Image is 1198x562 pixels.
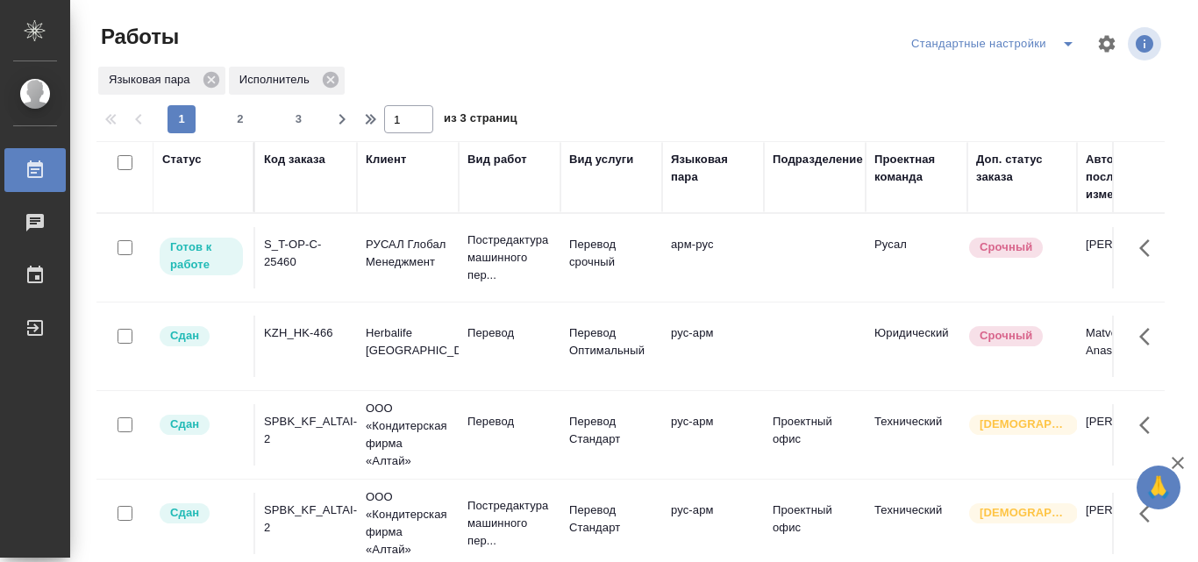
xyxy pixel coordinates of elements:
button: 🙏 [1137,466,1180,509]
td: [PERSON_NAME] [1077,227,1179,288]
span: из 3 страниц [444,108,517,133]
p: Исполнитель [239,71,316,89]
p: ООО «Кондитерская фирма «Алтай» [366,400,450,470]
div: SPBK_KF_ALTAI-2 [264,502,348,537]
div: Подразделение [773,151,863,168]
p: Постредактура машинного пер... [467,497,552,550]
td: рус-арм [662,493,764,554]
p: ООО «Кондитерская фирма «Алтай» [366,488,450,558]
p: [DEMOGRAPHIC_DATA] [980,416,1067,433]
td: Проектный офис [764,493,866,554]
p: Срочный [980,327,1032,345]
p: Перевод Оптимальный [569,324,653,359]
p: Перевод [467,413,552,430]
div: Языковая пара [671,151,755,186]
div: Проектная команда [874,151,959,186]
button: 3 [285,105,313,133]
td: Технический [866,493,967,554]
p: РУСАЛ Глобал Менеджмент [366,236,450,271]
div: Клиент [366,151,406,168]
p: Постредактура машинного пер... [467,231,552,284]
span: Работы [96,23,179,51]
td: рус-арм [662,316,764,377]
button: Здесь прячутся важные кнопки [1129,316,1171,358]
p: Срочный [980,238,1032,256]
button: Здесь прячутся важные кнопки [1129,493,1171,535]
td: [PERSON_NAME] [1077,493,1179,554]
span: 🙏 [1144,469,1173,506]
p: Перевод Стандарт [569,502,653,537]
div: Менеджер проверил работу исполнителя, передает ее на следующий этап [158,324,245,348]
td: Matveeva Anastasia [1077,316,1179,377]
p: Herbalife [GEOGRAPHIC_DATA] [366,324,450,359]
span: 3 [285,110,313,128]
div: KZH_HK-466 [264,324,348,342]
td: Технический [866,404,967,466]
div: Вид услуги [569,151,634,168]
span: Настроить таблицу [1086,23,1128,65]
p: Перевод Стандарт [569,413,653,448]
div: Менеджер проверил работу исполнителя, передает ее на следующий этап [158,413,245,437]
p: Сдан [170,504,199,522]
div: Исполнитель может приступить к работе [158,236,245,277]
p: Перевод срочный [569,236,653,271]
p: Перевод [467,324,552,342]
div: SPBK_KF_ALTAI-2 [264,413,348,448]
div: S_T-OP-C-25460 [264,236,348,271]
td: [PERSON_NAME] [1077,404,1179,466]
p: [DEMOGRAPHIC_DATA] [980,504,1067,522]
div: Исполнитель [229,67,345,95]
button: Здесь прячутся важные кнопки [1129,404,1171,446]
div: Менеджер проверил работу исполнителя, передает ее на следующий этап [158,502,245,525]
div: split button [907,30,1086,58]
div: Статус [162,151,202,168]
span: Посмотреть информацию [1128,27,1165,60]
div: Вид работ [467,151,527,168]
td: Русал [866,227,967,288]
div: Автор последнего изменения [1086,151,1170,203]
td: Проектный офис [764,404,866,466]
td: Юридический [866,316,967,377]
p: Сдан [170,327,199,345]
div: Код заказа [264,151,325,168]
span: 2 [226,110,254,128]
p: Готов к работе [170,238,232,274]
div: Доп. статус заказа [976,151,1068,186]
div: Языковая пара [98,67,225,95]
td: рус-арм [662,404,764,466]
button: Здесь прячутся важные кнопки [1129,227,1171,269]
p: Сдан [170,416,199,433]
button: 2 [226,105,254,133]
td: арм-рус [662,227,764,288]
p: Языковая пара [109,71,196,89]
